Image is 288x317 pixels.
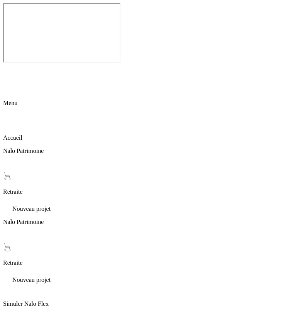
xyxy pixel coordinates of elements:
[3,100,17,106] span: Menu
[12,205,51,212] span: Nouveau projet
[3,202,285,212] div: Nouveau projet
[3,283,285,307] div: Simuler Nalo Flex
[3,219,285,225] p: Nalo Patrimoine
[3,134,285,141] p: Accueil
[3,242,285,266] div: Retraite
[3,147,285,154] p: Nalo Patrimoine
[3,259,285,266] p: Retraite
[3,300,285,307] p: Simuler Nalo Flex
[12,276,51,283] span: Nouveau projet
[3,171,285,195] div: Retraite
[3,188,285,195] p: Retraite
[3,117,285,141] div: Accueil
[3,273,285,283] div: Nouveau projet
